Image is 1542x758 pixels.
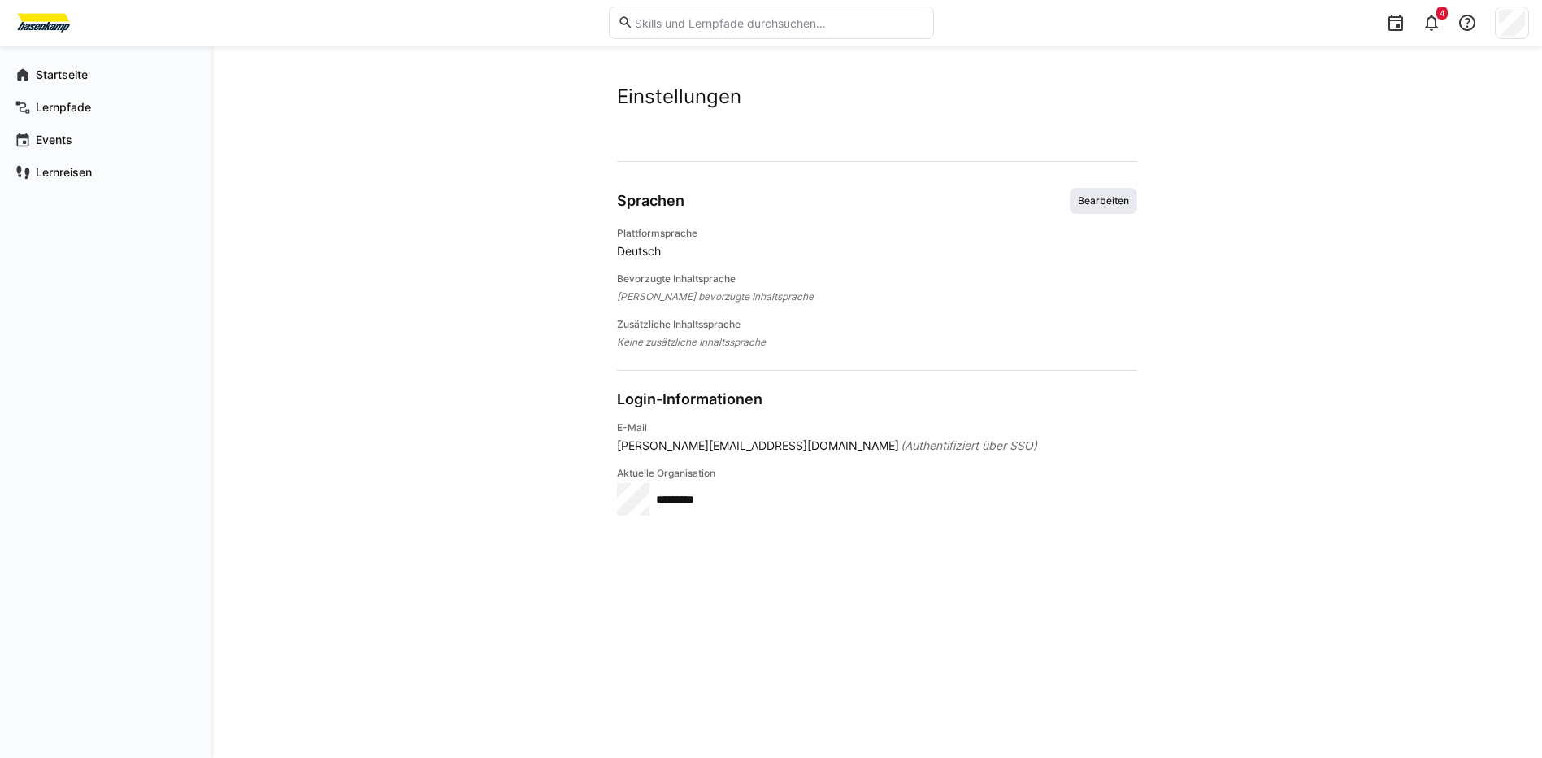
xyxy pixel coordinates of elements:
[617,272,1137,285] h4: Bevorzugte Inhaltsprache
[617,467,1137,480] h4: Aktuelle Organisation
[617,85,1137,109] h2: Einstellungen
[617,438,899,454] span: [PERSON_NAME][EMAIL_ADDRESS][DOMAIN_NAME]
[617,334,1137,351] span: Keine zusätzliche Inhaltssprache
[617,289,1137,305] span: [PERSON_NAME] bevorzugte Inhaltsprache
[617,318,1137,331] h4: Zusätzliche Inhaltssprache
[617,243,1137,259] span: Deutsch
[901,438,1037,454] span: (Authentifiziert über SSO)
[617,421,1137,434] h4: E-Mail
[617,227,1137,240] h4: Plattformsprache
[1070,188,1137,214] button: Bearbeiten
[617,390,762,408] h3: Login-Informationen
[617,192,684,210] h3: Sprachen
[633,15,924,30] input: Skills und Lernpfade durchsuchen…
[1076,194,1131,207] span: Bearbeiten
[1440,8,1444,18] span: 4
